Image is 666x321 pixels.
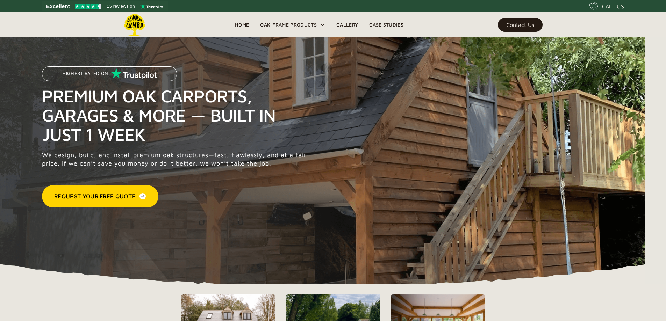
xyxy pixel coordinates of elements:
[42,185,158,207] a: Request Your Free Quote
[255,12,331,37] div: Oak-Frame Products
[62,71,108,76] p: Highest Rated on
[46,2,70,10] span: Excellent
[140,3,163,9] img: Trustpilot logo
[229,20,255,30] a: Home
[506,22,534,27] div: Contact Us
[54,192,135,200] div: Request Your Free Quote
[42,1,168,11] a: See Lemon Lumba reviews on Trustpilot
[42,66,177,86] a: Highest Rated on
[75,4,101,9] img: Trustpilot 4.5 stars
[331,20,364,30] a: Gallery
[589,2,624,10] a: CALL US
[602,2,624,10] div: CALL US
[42,151,310,168] p: We design, build, and install premium oak structures—fast, flawlessly, and at a fair price. If we...
[498,18,543,32] a: Contact Us
[364,20,409,30] a: Case Studies
[42,86,310,144] h1: Premium Oak Carports, Garages & More — Built in Just 1 Week
[260,21,317,29] div: Oak-Frame Products
[107,2,135,10] span: 15 reviews on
